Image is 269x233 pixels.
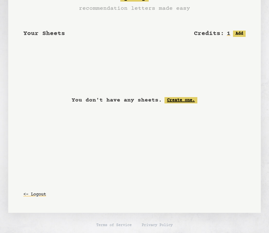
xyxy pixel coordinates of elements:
[233,31,246,37] button: Add
[142,223,173,228] a: Privacy Policy
[227,29,230,38] h2: 1
[79,4,190,13] h3: recommendation letters made easy
[72,96,162,105] p: You don't have any sheets.
[23,30,65,37] span: Your Sheets
[164,97,197,103] a: Create one.
[23,189,46,200] button: <- Logout
[194,29,224,38] h2: Credits:
[96,223,132,228] a: Terms of Service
